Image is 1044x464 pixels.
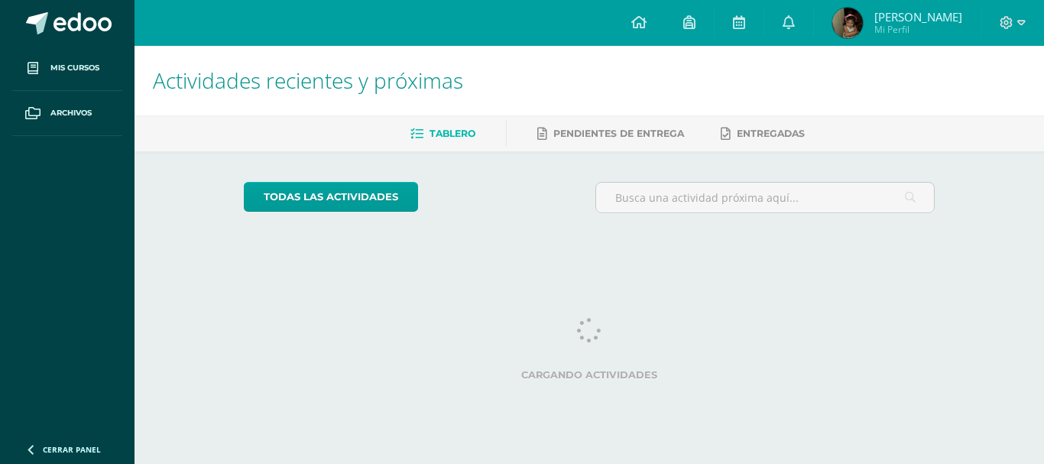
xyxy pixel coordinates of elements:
[50,107,92,119] span: Archivos
[12,91,122,136] a: Archivos
[244,182,418,212] a: todas las Actividades
[596,183,935,213] input: Busca una actividad próxima aquí...
[43,444,101,455] span: Cerrar panel
[50,62,99,74] span: Mis cursos
[553,128,684,139] span: Pendientes de entrega
[737,128,805,139] span: Entregadas
[410,122,475,146] a: Tablero
[153,66,463,95] span: Actividades recientes y próximas
[874,23,962,36] span: Mi Perfil
[874,9,962,24] span: [PERSON_NAME]
[12,46,122,91] a: Mis cursos
[244,369,935,381] label: Cargando actividades
[832,8,863,38] img: 245cce3698e63bb6c5c50ba870bbc2c3.png
[537,122,684,146] a: Pendientes de entrega
[721,122,805,146] a: Entregadas
[430,128,475,139] span: Tablero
